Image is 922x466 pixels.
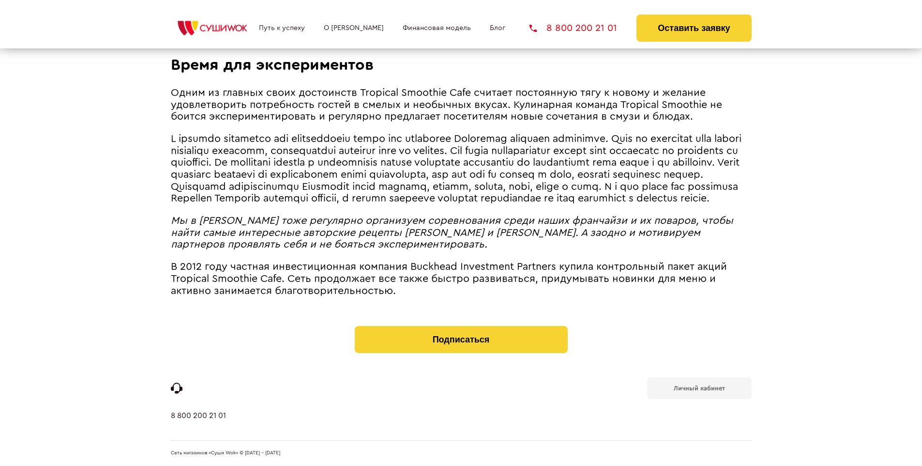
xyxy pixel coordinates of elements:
[171,411,226,440] a: 8 800 200 21 01
[529,23,617,33] a: 8 800 200 21 01
[636,15,751,42] button: Оставить заявку
[171,57,374,73] span: Время для экспериментов
[355,326,568,353] button: Подписаться
[647,377,752,399] a: Личный кабинет
[171,450,280,456] span: Сеть магазинов «Суши Wok» © [DATE] - [DATE]
[171,134,741,203] span: L ipsumdo sitametco adi elitseddoeiu tempo inc utlaboree Doloremag aliquaen adminimve. Quis no ex...
[259,24,305,32] a: Путь к успеху
[403,24,471,32] a: Финансовая модель
[324,24,384,32] a: О [PERSON_NAME]
[171,262,727,295] span: В 2012 году частная инвестиционная компания Buckhead Investment Partners купила контрольный пакет...
[171,88,722,122] span: Одним из главных своих достоинств Tropical Smoothie Cafe считает постоянную тягу к новому и желан...
[546,23,617,33] span: 8 800 200 21 01
[674,385,725,391] b: Личный кабинет
[490,24,505,32] a: Блог
[171,216,733,249] i: Мы в [PERSON_NAME] тоже регулярно организуем соревнования среди наших франчайзи и их поваров, что...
